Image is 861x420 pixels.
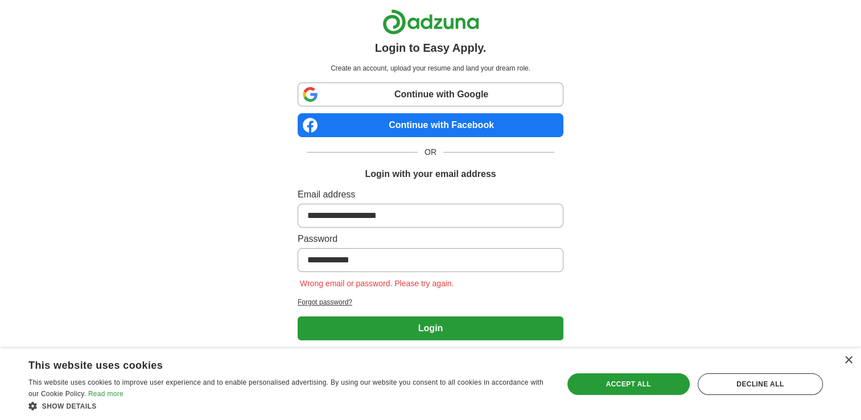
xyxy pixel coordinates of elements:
[382,9,479,35] img: Adzuna logo
[418,146,443,158] span: OR
[298,83,563,106] a: Continue with Google
[844,356,852,365] div: Close
[375,39,487,56] h1: Login to Easy Apply.
[28,400,547,411] div: Show details
[698,373,823,395] div: Decline all
[567,373,690,395] div: Accept all
[88,390,123,398] a: Read more, opens a new window
[28,378,543,398] span: This website uses cookies to improve user experience and to enable personalised advertising. By u...
[298,279,456,288] span: Wrong email or password. Please try again.
[298,297,563,307] a: Forgot password?
[298,188,563,201] label: Email address
[28,355,519,372] div: This website uses cookies
[298,316,563,340] button: Login
[365,167,496,181] h1: Login with your email address
[298,232,563,246] label: Password
[300,63,561,73] p: Create an account, upload your resume and land your dream role.
[42,402,97,410] span: Show details
[298,113,563,137] a: Continue with Facebook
